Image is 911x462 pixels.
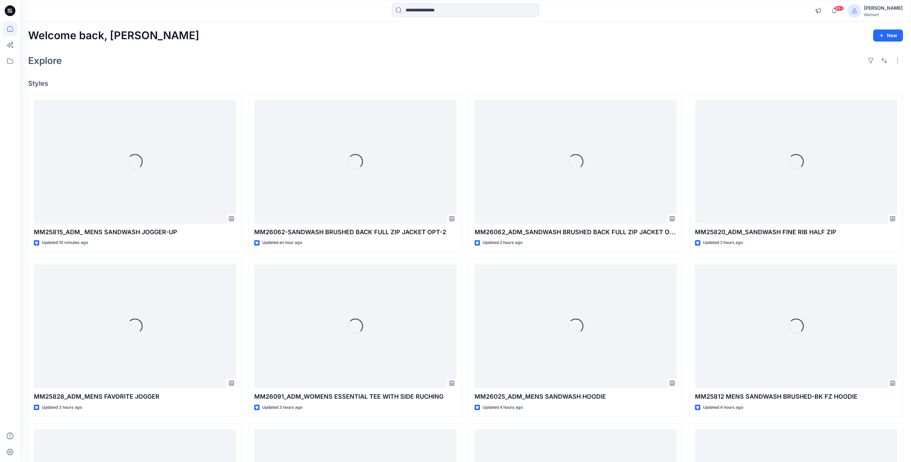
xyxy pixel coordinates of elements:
span: 99+ [834,6,844,11]
p: Updated 2 hours ago [703,239,743,246]
p: MM25828_ADM_MENS FAVORITE JOGGER [34,392,236,401]
p: Updated 10 minutes ago [42,239,88,246]
div: [PERSON_NAME] [864,4,903,12]
p: MM26025_ADM_MENS SANDWASH HOODIE [475,392,677,401]
p: MM26091_ADM_WOMENS ESSENTIAL TEE WITH SIDE RUCHING [254,392,457,401]
p: MM25812 MENS SANDWASH BRUSHED-BK FZ HOODIE [695,392,897,401]
p: Updated 3 hours ago [42,404,82,411]
button: New [873,29,903,42]
p: MM26062_ADM_SANDWASH BRUSHED BACK FULL ZIP JACKET OPT-1 [475,227,677,237]
p: Updated an hour ago [262,239,302,246]
svg: avatar [852,8,857,13]
p: MM25815_ADM_ MENS SANDWASH JOGGER-UP [34,227,236,237]
h2: Explore [28,55,62,66]
h4: Styles [28,79,903,87]
p: Updated 4 hours ago [483,404,523,411]
p: MM25820_ADM_SANDWASH FINE RIB HALF ZIP [695,227,897,237]
h2: Welcome back, [PERSON_NAME] [28,29,199,42]
p: Updated 2 hours ago [483,239,522,246]
div: Walmart [864,12,903,17]
p: Updated 4 hours ago [703,404,743,411]
p: Updated 3 hours ago [262,404,302,411]
p: MM26062-SANDWASH BRUSHED BACK FULL ZIP JACKET OPT-2 [254,227,457,237]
